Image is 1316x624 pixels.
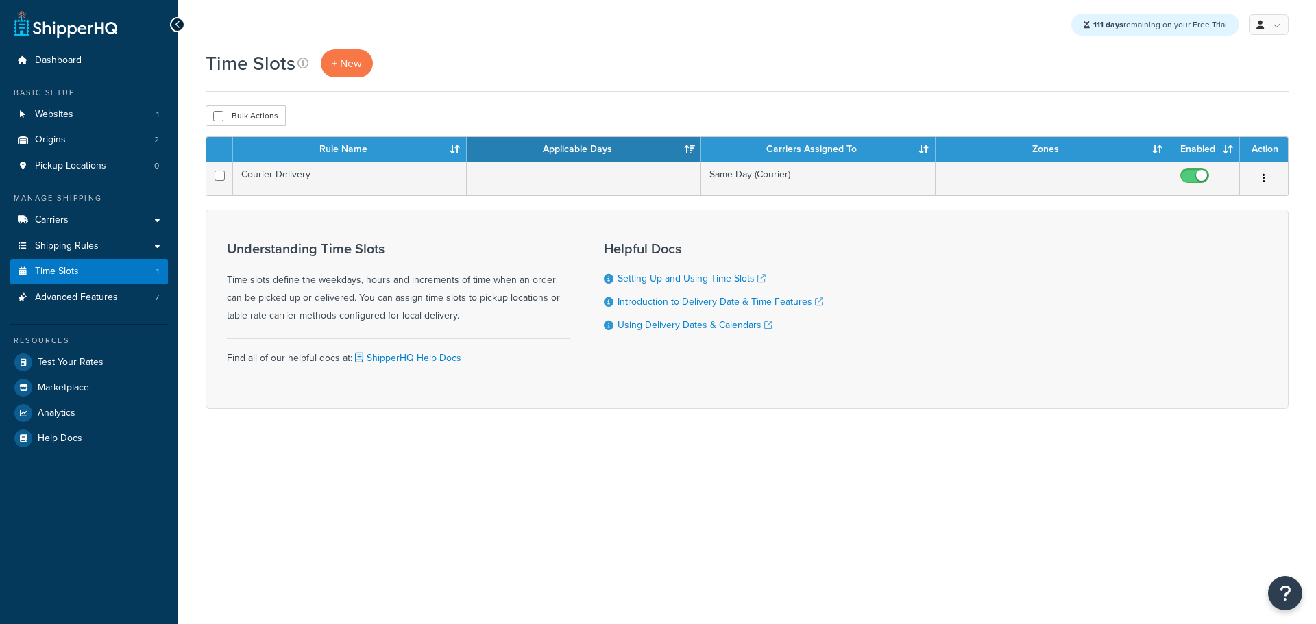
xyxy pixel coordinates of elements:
a: + New [321,49,373,77]
li: Time Slots [10,259,168,284]
h1: Time Slots [206,50,295,77]
a: Analytics [10,401,168,425]
a: Websites 1 [10,102,168,127]
th: Applicable Days: activate to sort column ascending [467,137,701,162]
td: Courier Delivery [233,162,467,195]
div: Find all of our helpful docs at: [227,338,570,367]
a: Carriers [10,208,168,233]
a: ShipperHQ Help Docs [352,351,461,365]
a: Test Your Rates [10,350,168,375]
th: Rule Name: activate to sort column ascending [233,137,467,162]
span: Advanced Features [35,292,118,303]
span: Websites [35,109,73,121]
li: Pickup Locations [10,153,168,179]
div: Manage Shipping [10,192,168,204]
th: Enabled: activate to sort column ascending [1169,137,1240,162]
a: Help Docs [10,426,168,451]
a: Shipping Rules [10,234,168,259]
span: Carriers [35,214,69,226]
span: Marketplace [38,382,89,394]
span: 7 [155,292,159,303]
span: Shipping Rules [35,240,99,252]
a: ShipperHQ Home [14,10,117,38]
span: Analytics [38,408,75,419]
li: Advanced Features [10,285,168,310]
span: 0 [154,160,159,172]
span: Test Your Rates [38,357,103,369]
a: Dashboard [10,48,168,73]
a: Origins 2 [10,127,168,153]
th: Carriers Assigned To: activate to sort column ascending [701,137,936,162]
th: Action [1240,137,1288,162]
a: Pickup Locations 0 [10,153,168,179]
h3: Helpful Docs [604,241,823,256]
div: Time slots define the weekdays, hours and increments of time when an order can be picked up or de... [227,241,570,325]
td: Same Day (Courier) [701,162,936,195]
li: Origins [10,127,168,153]
span: Origins [35,134,66,146]
a: Time Slots 1 [10,259,168,284]
a: Using Delivery Dates & Calendars [618,318,772,332]
button: Bulk Actions [206,105,286,126]
a: Introduction to Delivery Date & Time Features [618,295,823,309]
span: Pickup Locations [35,160,106,172]
a: Advanced Features 7 [10,285,168,310]
span: + New [332,55,362,71]
a: Marketplace [10,375,168,400]
div: remaining on your Free Trial [1071,14,1239,36]
span: 1 [156,109,159,121]
h3: Understanding Time Slots [227,241,570,256]
span: 1 [156,266,159,277]
div: Basic Setup [10,87,168,99]
strong: 111 days [1093,18,1123,31]
span: Time Slots [35,266,79,277]
th: Zones: activate to sort column ascending [936,137,1169,162]
li: Websites [10,102,168,127]
span: Help Docs [38,433,82,445]
a: Setting Up and Using Time Slots [618,271,766,286]
div: Resources [10,335,168,347]
button: Open Resource Center [1268,576,1302,610]
span: Dashboard [35,55,82,66]
span: 2 [154,134,159,146]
